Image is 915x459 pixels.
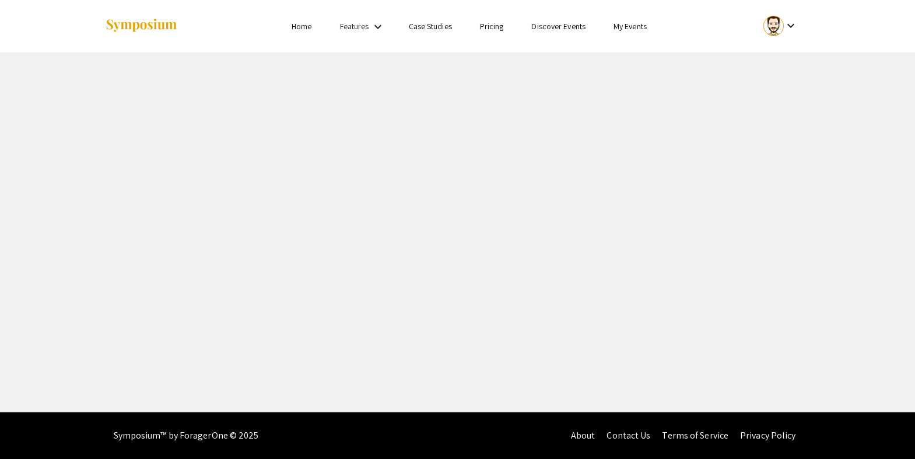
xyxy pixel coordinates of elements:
a: My Events [613,21,647,31]
img: Symposium by ForagerOne [105,18,178,34]
mat-icon: Expand Features list [371,20,385,34]
a: Contact Us [607,429,650,442]
a: Privacy Policy [740,429,795,442]
div: Symposium™ by ForagerOne © 2025 [114,412,259,459]
a: Features [340,21,369,31]
mat-icon: Expand account dropdown [784,19,798,33]
a: Discover Events [531,21,586,31]
a: Home [292,21,311,31]
a: Case Studies [409,21,452,31]
button: Expand account dropdown [751,13,810,39]
a: About [571,429,595,442]
a: Terms of Service [662,429,728,442]
a: Pricing [480,21,504,31]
